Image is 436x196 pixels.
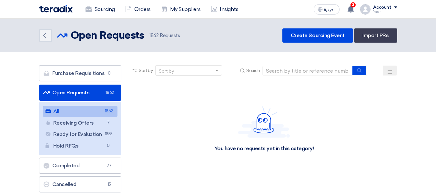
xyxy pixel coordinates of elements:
[360,4,370,15] img: profile_test.png
[39,85,121,101] a: Open Requests1862
[43,106,117,117] a: All
[39,176,121,192] a: Cancelled15
[149,33,158,38] span: 1862
[105,142,112,149] span: 0
[106,89,113,96] span: 1862
[262,66,353,76] input: Search by title or reference number
[354,28,397,43] a: Import PRs
[43,129,117,140] a: Ready for Evaluation
[214,145,314,152] div: You have no requests yet in this category!
[80,2,120,16] a: Sourcing
[373,5,391,10] div: Account
[159,68,174,75] div: Sort by
[43,140,117,151] a: Hold RFQs
[149,32,180,39] span: Requests
[373,10,397,14] div: Yasir
[106,162,113,169] span: 77
[120,2,156,16] a: Orders
[106,181,113,188] span: 15
[139,67,153,74] span: Sort by
[238,106,290,138] img: Hello
[314,4,340,15] button: العربية
[106,70,113,77] span: 0
[282,28,353,43] a: Create Sourcing Event
[206,2,243,16] a: Insights
[39,5,73,13] img: Teradix logo
[324,7,336,12] span: العربية
[350,2,356,7] span: 3
[39,158,121,174] a: Completed77
[71,29,144,42] h2: Open Requests
[39,65,121,81] a: Purchase Requisitions0
[105,108,112,115] span: 1862
[105,119,112,126] span: 7
[246,67,260,74] span: Search
[156,2,206,16] a: My Suppliers
[43,118,117,129] a: Receiving Offers
[105,131,112,138] span: 1855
